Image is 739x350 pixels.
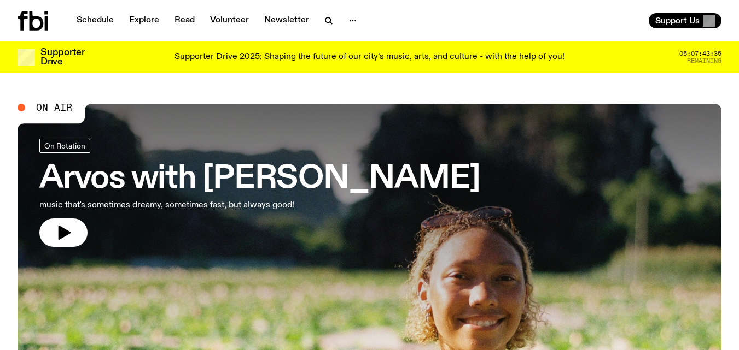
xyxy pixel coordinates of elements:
a: Read [168,13,201,28]
h3: Supporter Drive [40,48,84,67]
a: On Rotation [39,139,90,153]
span: Support Us [655,16,700,26]
p: Supporter Drive 2025: Shaping the future of our city’s music, arts, and culture - with the help o... [174,52,565,62]
button: Support Us [649,13,721,28]
p: music that's sometimes dreamy, sometimes fast, but always good! [39,199,319,212]
span: On Air [36,103,72,112]
a: Explore [123,13,166,28]
span: On Rotation [44,141,85,150]
a: Volunteer [203,13,255,28]
span: 05:07:43:35 [679,51,721,57]
h3: Arvos with [PERSON_NAME] [39,164,480,194]
a: Schedule [70,13,120,28]
a: Newsletter [258,13,316,28]
a: Arvos with [PERSON_NAME]music that's sometimes dreamy, sometimes fast, but always good! [39,139,480,247]
span: Remaining [687,58,721,64]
